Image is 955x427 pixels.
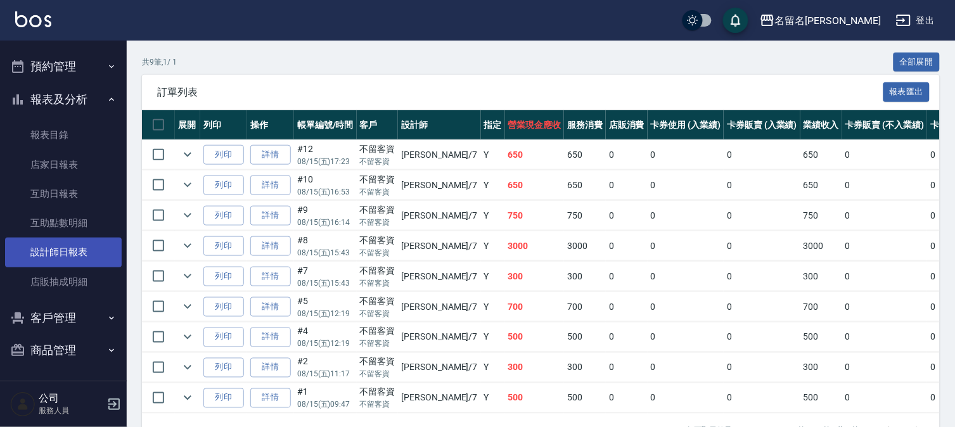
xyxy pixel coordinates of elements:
[398,262,480,291] td: [PERSON_NAME] /7
[481,262,505,291] td: Y
[505,110,565,140] th: 營業現金應收
[648,231,724,261] td: 0
[800,322,842,352] td: 500
[357,110,399,140] th: 客戶
[142,56,177,68] p: 共 9 筆, 1 / 1
[178,358,197,377] button: expand row
[250,267,291,286] a: 詳情
[5,208,122,238] a: 互助點數明細
[564,262,606,291] td: 300
[398,110,480,140] th: 設計師
[250,297,291,317] a: 詳情
[481,140,505,170] td: Y
[724,353,800,383] td: 0
[250,388,291,408] a: 詳情
[481,110,505,140] th: 指定
[398,201,480,231] td: [PERSON_NAME] /7
[505,262,565,291] td: 300
[178,267,197,286] button: expand row
[800,383,842,413] td: 500
[564,140,606,170] td: 650
[360,247,395,258] p: 不留客資
[203,175,244,195] button: 列印
[5,50,122,83] button: 預約管理
[564,231,606,261] td: 3000
[294,262,357,291] td: #7
[5,150,122,179] a: 店家日報表
[481,170,505,200] td: Y
[360,355,395,369] div: 不留客資
[606,353,648,383] td: 0
[842,353,927,383] td: 0
[842,262,927,291] td: 0
[294,292,357,322] td: #5
[398,322,480,352] td: [PERSON_NAME] /7
[294,201,357,231] td: #9
[842,292,927,322] td: 0
[648,110,724,140] th: 卡券使用 (入業績)
[800,262,842,291] td: 300
[891,9,940,32] button: 登出
[842,322,927,352] td: 0
[178,175,197,194] button: expand row
[360,295,395,308] div: 不留客資
[178,206,197,225] button: expand row
[724,140,800,170] td: 0
[297,247,354,258] p: 08/15 (五) 15:43
[883,82,930,102] button: 報表匯出
[800,140,842,170] td: 650
[250,206,291,226] a: 詳情
[724,231,800,261] td: 0
[800,201,842,231] td: 750
[894,53,940,72] button: 全部展開
[178,236,197,255] button: expand row
[360,399,395,411] p: 不留客資
[250,328,291,347] a: 詳情
[360,325,395,338] div: 不留客資
[724,110,800,140] th: 卡券販賣 (入業績)
[883,86,930,98] a: 報表匯出
[648,322,724,352] td: 0
[360,234,395,247] div: 不留客資
[200,110,247,140] th: 列印
[398,170,480,200] td: [PERSON_NAME] /7
[775,13,881,29] div: 名留名[PERSON_NAME]
[297,186,354,198] p: 08/15 (五) 16:53
[5,83,122,116] button: 報表及分析
[564,292,606,322] td: 700
[505,140,565,170] td: 650
[297,399,354,411] p: 08/15 (五) 09:47
[724,170,800,200] td: 0
[294,322,357,352] td: #4
[5,238,122,267] a: 設計師日報表
[606,322,648,352] td: 0
[648,353,724,383] td: 0
[564,110,606,140] th: 服務消費
[505,383,565,413] td: 500
[203,328,244,347] button: 列印
[178,388,197,407] button: expand row
[294,231,357,261] td: #8
[505,322,565,352] td: 500
[800,110,842,140] th: 業績收入
[648,383,724,413] td: 0
[157,86,883,99] span: 訂單列表
[360,217,395,228] p: 不留客資
[398,353,480,383] td: [PERSON_NAME] /7
[606,262,648,291] td: 0
[564,201,606,231] td: 750
[398,140,480,170] td: [PERSON_NAME] /7
[294,170,357,200] td: #10
[606,140,648,170] td: 0
[505,201,565,231] td: 750
[203,358,244,378] button: 列印
[297,217,354,228] p: 08/15 (五) 16:14
[360,338,395,350] p: 不留客資
[297,338,354,350] p: 08/15 (五) 12:19
[724,201,800,231] td: 0
[5,302,122,335] button: 客戶管理
[250,358,291,378] a: 詳情
[724,383,800,413] td: 0
[15,11,51,27] img: Logo
[800,231,842,261] td: 3000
